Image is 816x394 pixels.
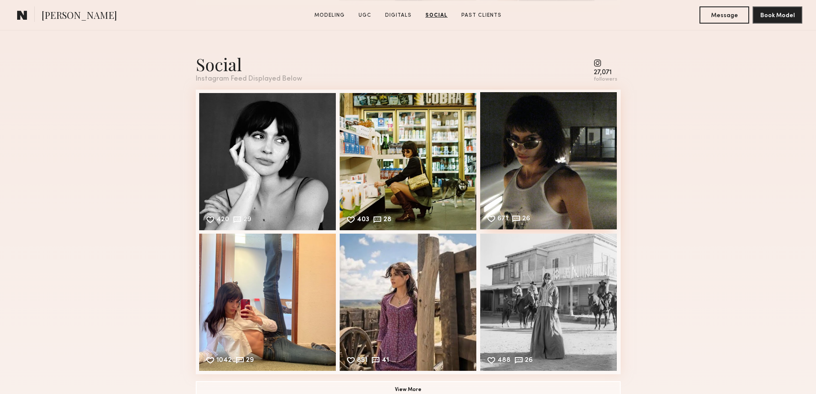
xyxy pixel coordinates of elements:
[216,357,232,365] div: 1042
[594,69,617,76] div: 27,071
[382,12,415,19] a: Digitals
[497,357,511,365] div: 488
[753,11,802,18] a: Book Model
[42,9,117,24] span: [PERSON_NAME]
[357,217,369,224] div: 403
[497,216,508,223] div: 671
[246,357,254,365] div: 29
[355,12,375,19] a: UGC
[196,53,302,75] div: Social
[243,217,251,224] div: 29
[458,12,505,19] a: Past Clients
[594,76,617,83] div: followers
[311,12,348,19] a: Modeling
[196,75,302,83] div: Instagram Feed Displayed Below
[525,357,533,365] div: 26
[382,357,389,365] div: 41
[383,217,392,224] div: 28
[699,6,749,24] button: Message
[357,357,368,365] div: 851
[422,12,451,19] a: Social
[522,216,530,223] div: 26
[216,217,229,224] div: 420
[753,6,802,24] button: Book Model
